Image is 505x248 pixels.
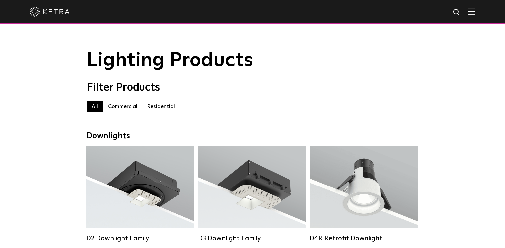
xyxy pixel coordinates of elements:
[453,8,461,17] img: search icon
[103,101,142,112] label: Commercial
[198,234,306,242] div: D3 Downlight Family
[87,51,253,70] span: Lighting Products
[87,81,418,94] div: Filter Products
[198,146,306,242] a: D3 Downlight Family Lumen Output:700 / 900 / 1100Colors:White / Black / Silver / Bronze / Paintab...
[86,146,194,242] a: D2 Downlight Family Lumen Output:1200Colors:White / Black / Gloss Black / Silver / Bronze / Silve...
[310,146,418,242] a: D4R Retrofit Downlight Lumen Output:800Colors:White / BlackBeam Angles:15° / 25° / 40° / 60°Watta...
[310,234,418,242] div: D4R Retrofit Downlight
[468,8,475,15] img: Hamburger%20Nav.svg
[87,101,103,112] label: All
[87,131,418,141] div: Downlights
[30,7,70,17] img: ketra-logo-2019-white
[142,101,180,112] label: Residential
[86,234,194,242] div: D2 Downlight Family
